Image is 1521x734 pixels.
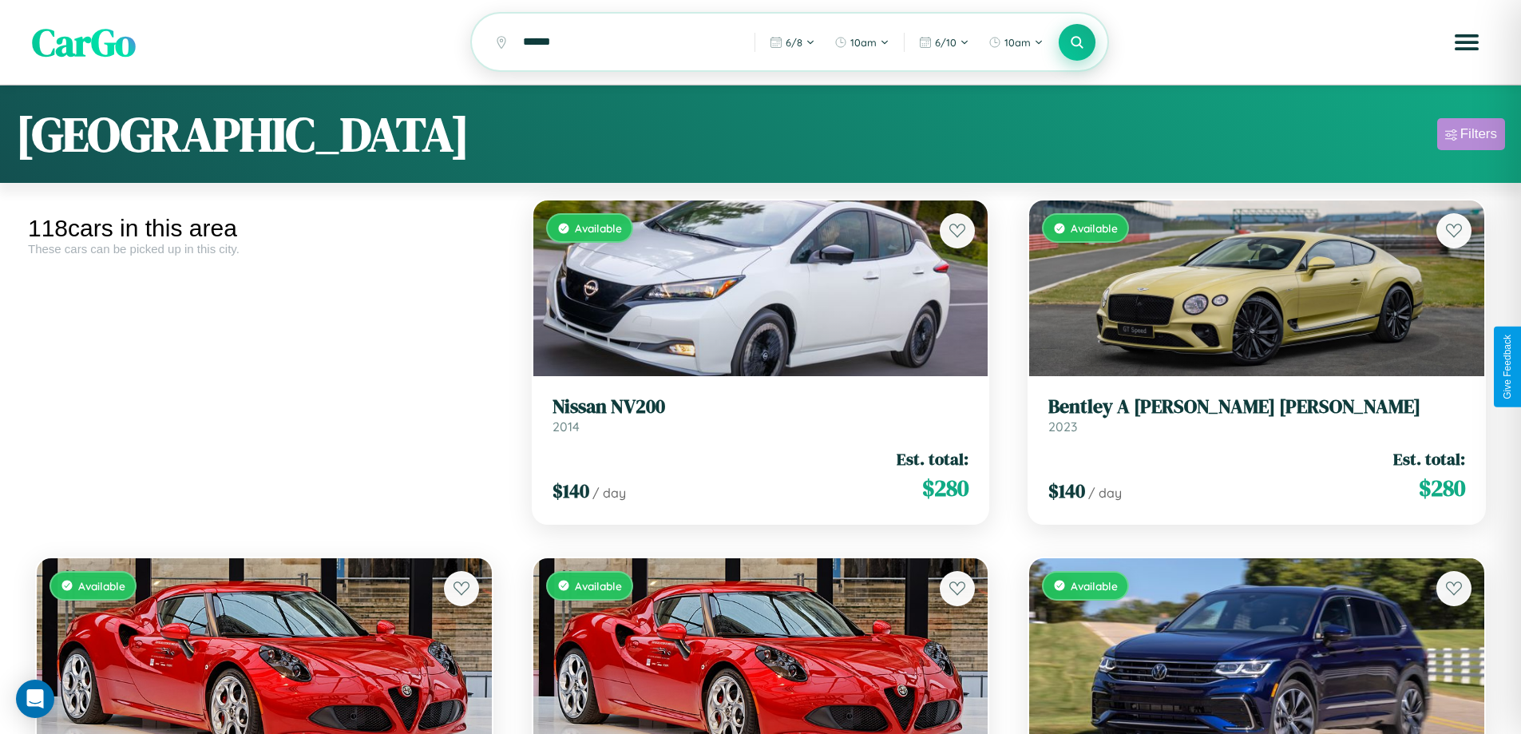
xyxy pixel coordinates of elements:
[1088,485,1122,501] span: / day
[1048,419,1077,434] span: 2023
[16,101,469,167] h1: [GEOGRAPHIC_DATA]
[1048,395,1465,434] a: Bentley A [PERSON_NAME] [PERSON_NAME]2023
[575,579,622,593] span: Available
[28,242,501,256] div: These cars can be picked up in this city.
[553,395,969,419] h3: Nissan NV200
[28,215,501,242] div: 118 cars in this area
[553,395,969,434] a: Nissan NV2002014
[1071,221,1118,235] span: Available
[935,36,957,49] span: 6 / 10
[980,30,1052,55] button: 10am
[762,30,823,55] button: 6/8
[1437,118,1505,150] button: Filters
[850,36,877,49] span: 10am
[553,419,580,434] span: 2014
[1419,472,1465,504] span: $ 280
[1048,478,1085,504] span: $ 140
[1444,20,1489,65] button: Open menu
[1393,447,1465,470] span: Est. total:
[1502,335,1513,399] div: Give Feedback
[897,447,968,470] span: Est. total:
[1460,126,1497,142] div: Filters
[786,36,802,49] span: 6 / 8
[32,16,136,69] span: CarGo
[78,579,125,593] span: Available
[553,478,589,504] span: $ 140
[575,221,622,235] span: Available
[911,30,977,55] button: 6/10
[16,680,54,718] div: Open Intercom Messenger
[1004,36,1031,49] span: 10am
[922,472,968,504] span: $ 280
[1048,395,1465,419] h3: Bentley A [PERSON_NAME] [PERSON_NAME]
[592,485,626,501] span: / day
[1071,579,1118,593] span: Available
[826,30,897,55] button: 10am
